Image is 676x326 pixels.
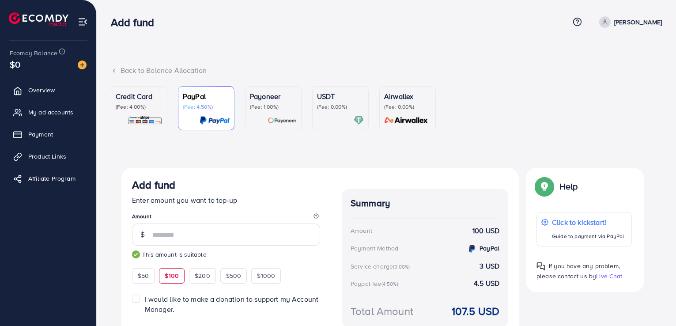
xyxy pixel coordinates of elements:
[132,195,320,205] p: Enter amount you want to top-up
[474,278,499,288] strong: 4.5 USD
[226,271,242,280] span: $500
[116,103,162,110] p: (Fee: 4.00%)
[384,91,431,102] p: Airwallex
[536,178,552,194] img: Popup guide
[638,286,669,319] iframe: Chat
[28,152,66,161] span: Product Links
[536,262,620,281] span: If you have any problem, please contact us by
[10,49,57,57] span: Ecomdy Balance
[28,130,53,139] span: Payment
[132,250,320,259] small: This amount is suitable
[165,271,179,280] span: $100
[596,16,662,28] a: [PERSON_NAME]
[78,61,87,69] img: image
[596,272,622,281] span: Live Chat
[28,108,73,117] span: My ad accounts
[536,262,545,271] img: Popup guide
[351,262,412,271] div: Service charge
[452,303,499,319] strong: 107.5 USD
[28,86,55,95] span: Overview
[552,217,624,227] p: Click to kickstart!
[351,226,372,235] div: Amount
[351,303,413,319] div: Total Amount
[111,16,161,29] h3: Add fund
[78,17,88,27] img: menu
[351,198,499,209] h4: Summary
[257,271,275,280] span: $1000
[393,263,410,270] small: (3.00%)
[132,250,140,258] img: guide
[614,17,662,27] p: [PERSON_NAME]
[7,81,90,99] a: Overview
[268,115,297,125] img: card
[200,115,230,125] img: card
[480,244,499,253] strong: PayPal
[472,226,499,236] strong: 100 USD
[381,115,431,125] img: card
[9,12,68,26] img: logo
[132,178,175,191] h3: Add fund
[467,243,477,254] img: credit
[183,103,230,110] p: (Fee: 4.50%)
[250,103,297,110] p: (Fee: 1.00%)
[195,271,210,280] span: $200
[354,115,364,125] img: card
[138,271,149,280] span: $50
[480,261,499,271] strong: 3 USD
[10,58,20,71] span: $0
[132,212,320,224] legend: Amount
[28,174,76,183] span: Affiliate Program
[7,148,90,165] a: Product Links
[116,91,162,102] p: Credit Card
[250,91,297,102] p: Payoneer
[317,103,364,110] p: (Fee: 0.00%)
[7,170,90,187] a: Affiliate Program
[145,294,318,314] span: I would like to make a donation to support my Account Manager.
[317,91,364,102] p: USDT
[183,91,230,102] p: PayPal
[384,103,431,110] p: (Fee: 0.00%)
[381,281,398,288] small: (4.50%)
[552,231,624,242] p: Guide to payment via PayPal
[559,181,578,192] p: Help
[351,244,398,253] div: Payment Method
[111,65,662,76] div: Back to Balance Allocation
[7,103,90,121] a: My ad accounts
[351,279,401,288] div: Paypal fee
[7,125,90,143] a: Payment
[128,115,162,125] img: card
